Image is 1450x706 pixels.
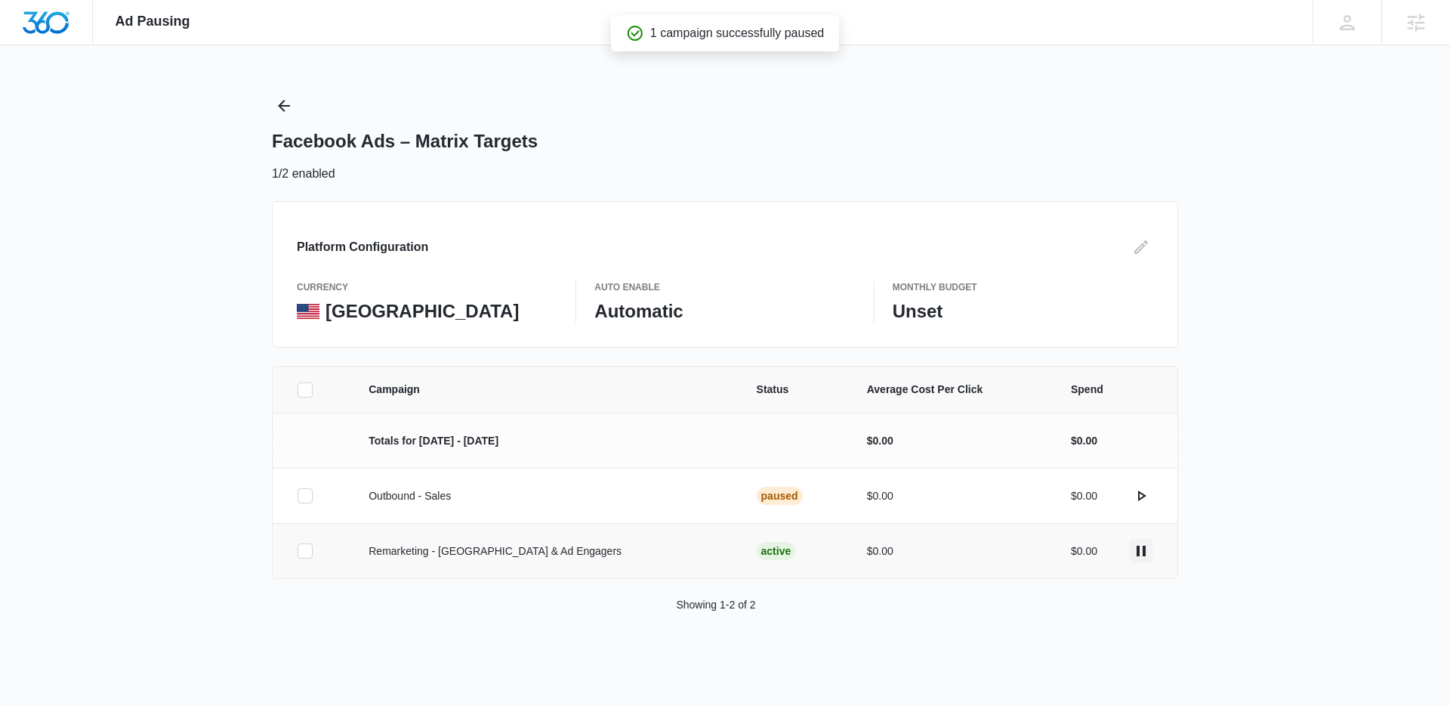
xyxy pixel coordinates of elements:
[867,382,1035,398] span: Average Cost Per Click
[757,382,831,398] span: Status
[24,39,36,51] img: website_grey.svg
[1129,484,1153,508] button: actions.activate
[1071,433,1097,449] p: $0.00
[42,24,74,36] div: v 4.0.25
[757,487,803,505] div: Paused
[1129,235,1153,259] button: Edit
[893,300,1153,323] p: Unset
[272,130,538,153] h1: Facebook Ads – Matrix Targets
[39,39,166,51] div: Domain: [DOMAIN_NAME]
[650,24,824,42] p: 1 campaign successfully paused
[57,89,135,99] div: Domain Overview
[1129,539,1153,563] button: actions.pause
[272,94,296,118] button: Back
[369,382,720,398] span: Campaign
[893,280,1153,294] p: Monthly Budget
[594,280,855,294] p: Auto Enable
[867,543,1035,559] p: $0.00
[594,300,855,323] p: Automatic
[272,165,335,183] p: 1/2 enabled
[41,88,53,100] img: tab_domain_overview_orange.svg
[867,488,1035,504] p: $0.00
[369,488,720,504] p: Outbound - Sales
[369,433,720,449] p: Totals for [DATE] - [DATE]
[1071,488,1097,504] p: $0.00
[325,300,519,323] p: [GEOGRAPHIC_DATA]
[1071,543,1097,559] p: $0.00
[297,238,428,256] h3: Platform Configuration
[150,88,162,100] img: tab_keywords_by_traffic_grey.svg
[867,433,1035,449] p: $0.00
[757,542,796,560] div: Active
[24,24,36,36] img: logo_orange.svg
[369,543,720,559] p: Remarketing - [GEOGRAPHIC_DATA] & Ad Engagers
[297,280,557,294] p: currency
[116,14,190,29] span: Ad Pausing
[297,304,319,319] img: United States
[167,89,255,99] div: Keywords by Traffic
[1071,382,1153,398] span: Spend
[676,597,755,613] p: Showing 1-2 of 2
